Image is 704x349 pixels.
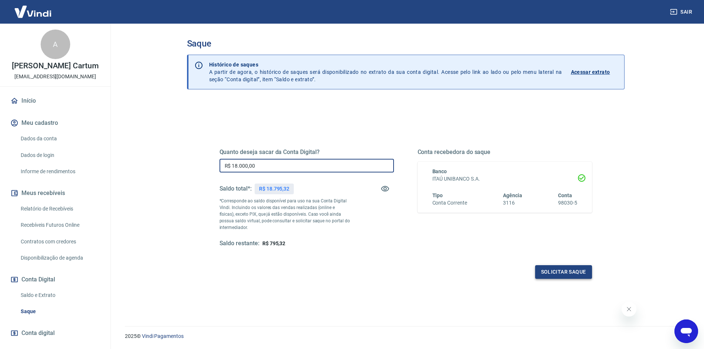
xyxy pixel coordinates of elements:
[571,68,610,76] p: Acessar extrato
[9,185,102,201] button: Meus recebíveis
[220,185,252,192] h5: Saldo total*:
[535,265,592,279] button: Solicitar saque
[18,288,102,303] a: Saldo e Extrato
[220,198,350,231] p: *Corresponde ao saldo disponível para uso na sua Conta Digital Vindi. Incluindo os valores das ve...
[18,218,102,233] a: Recebíveis Futuros Online
[220,148,394,156] h5: Quanto deseja sacar da Conta Digital?
[262,240,286,246] span: R$ 795,32
[432,175,577,183] h6: ITAÚ UNIBANCO S.A.
[142,333,184,339] a: Vindi Pagamentos
[9,325,102,341] a: Conta digital
[209,61,562,83] p: A partir de agora, o histórico de saques será disponibilizado no extrato da sua conta digital. Ac...
[4,5,62,11] span: Olá! Precisa de ajuda?
[9,93,102,109] a: Início
[432,168,447,174] span: Banco
[18,164,102,179] a: Informe de rendimentos
[18,250,102,266] a: Disponibilização de agenda
[259,185,289,193] p: R$ 18.795,32
[432,199,467,207] h6: Conta Corrente
[9,115,102,131] button: Meu cadastro
[9,271,102,288] button: Conta Digital
[418,148,592,156] h5: Conta recebedora do saque
[503,199,522,207] h6: 3116
[9,0,57,23] img: Vindi
[18,234,102,249] a: Contratos com credores
[187,38,625,49] h3: Saque
[18,131,102,146] a: Dados da conta
[571,61,618,83] a: Acessar extrato
[125,332,686,340] p: 2025 ©
[558,199,577,207] h6: 98030-5
[14,73,96,81] p: [EMAIL_ADDRESS][DOMAIN_NAME]
[41,30,70,59] div: A
[622,302,636,317] iframe: Fechar mensagem
[18,148,102,163] a: Dados de login
[558,192,572,198] span: Conta
[18,201,102,216] a: Relatório de Recebíveis
[503,192,522,198] span: Agência
[12,62,99,70] p: [PERSON_NAME] Cartum
[21,328,55,338] span: Conta digital
[18,304,102,319] a: Saque
[209,61,562,68] p: Histórico de saques
[674,319,698,343] iframe: Botão para abrir a janela de mensagens
[432,192,443,198] span: Tipo
[220,240,259,247] h5: Saldo restante:
[669,5,695,19] button: Sair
